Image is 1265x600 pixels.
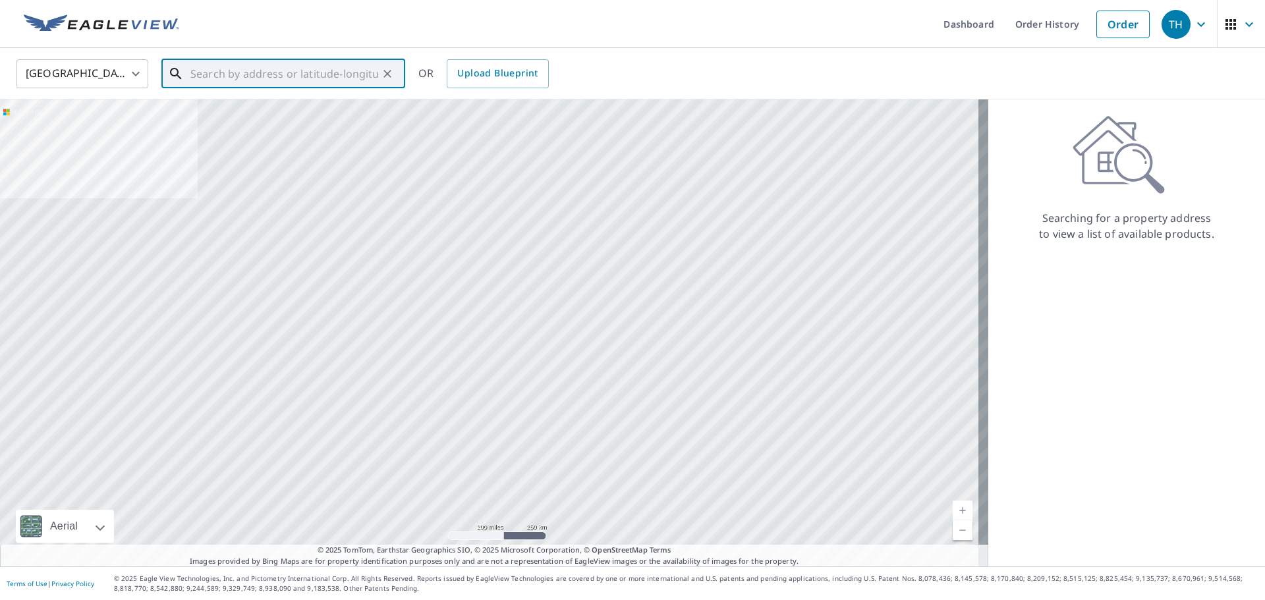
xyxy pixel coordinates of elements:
p: | [7,580,94,587]
p: Searching for a property address to view a list of available products. [1038,210,1215,242]
a: Upload Blueprint [447,59,548,88]
div: Aerial [16,510,114,543]
div: Aerial [46,510,82,543]
a: OpenStreetMap [592,545,647,555]
button: Clear [378,65,397,83]
a: Current Level 5, Zoom In [953,501,972,520]
a: Current Level 5, Zoom Out [953,520,972,540]
a: Terms of Use [7,579,47,588]
div: TH [1162,10,1191,39]
span: © 2025 TomTom, Earthstar Geographics SIO, © 2025 Microsoft Corporation, © [318,545,671,556]
span: Upload Blueprint [457,65,538,82]
div: [GEOGRAPHIC_DATA] [16,55,148,92]
input: Search by address or latitude-longitude [190,55,378,92]
p: © 2025 Eagle View Technologies, Inc. and Pictometry International Corp. All Rights Reserved. Repo... [114,574,1258,593]
a: Order [1096,11,1150,38]
div: OR [418,59,549,88]
img: EV Logo [24,14,179,34]
a: Privacy Policy [51,579,94,588]
a: Terms [650,545,671,555]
